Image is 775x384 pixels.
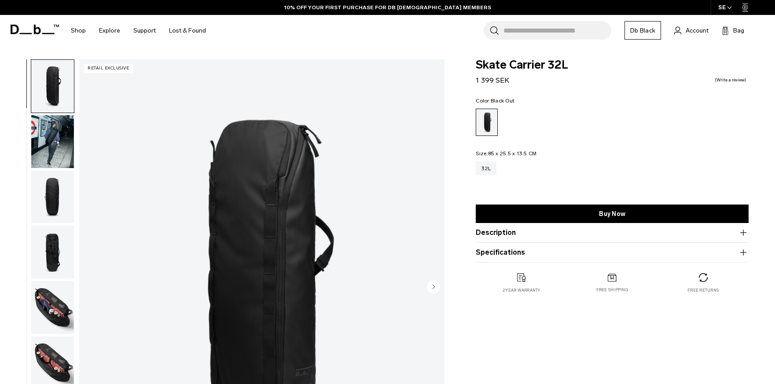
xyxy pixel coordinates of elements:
[64,15,213,46] nav: Main Navigation
[476,98,514,103] legend: Color:
[31,171,74,223] img: Skate Carrier 32L Black Out
[31,281,74,334] img: Skate Carrier 32L Black Out
[31,60,74,113] img: Skate Carrier 32L Black Out
[686,26,709,35] span: Account
[491,98,514,104] span: Black Out
[169,15,206,46] a: Lost & Found
[427,280,440,295] button: Next slide
[133,15,156,46] a: Support
[31,115,74,168] img: Skate Carrier 32L Black Out
[84,64,133,73] p: retail exclusive
[31,170,74,224] button: Skate Carrier 32L Black Out
[503,287,540,293] p: 2 year warranty
[715,78,746,82] a: Write a review
[476,59,749,71] span: Skate Carrier 32L
[476,247,749,258] button: Specifications
[488,150,537,157] span: 85 x 25.5 x 13.5 CM
[624,21,661,40] a: Db Black
[476,227,749,238] button: Description
[722,25,744,36] button: Bag
[687,287,719,293] p: Free returns
[31,225,74,279] button: Skate Carrier 32L Black Out
[476,151,536,156] legend: Size:
[733,26,744,35] span: Bag
[476,205,749,223] a: Buy Now
[476,76,509,84] span: 1 399 SEK
[476,109,498,136] a: Black Out
[31,115,74,168] button: Skate Carrier 32L Black Out
[596,287,628,293] p: Free shipping
[476,161,496,176] a: 32L
[71,15,86,46] a: Shop
[31,226,74,278] img: Skate Carrier 32L Black Out
[31,59,74,113] button: Skate Carrier 32L Black Out
[99,15,120,46] a: Explore
[284,4,491,11] a: 10% OFF YOUR FIRST PURCHASE FOR DB [DEMOGRAPHIC_DATA] MEMBERS
[674,25,709,36] a: Account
